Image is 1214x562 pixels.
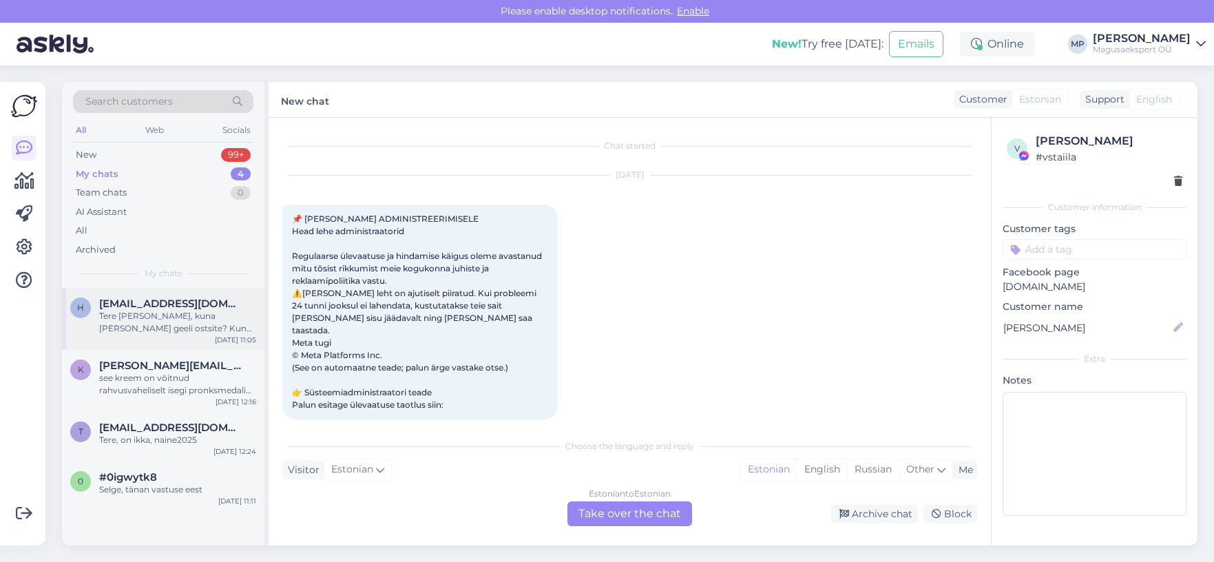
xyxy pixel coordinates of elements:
div: 4 [231,167,251,181]
div: All [73,121,89,139]
div: Tere, on ikka, naine2025 [99,434,256,446]
label: New chat [281,90,329,109]
div: [DATE] 11:11 [218,496,256,506]
div: Estonian [741,459,797,480]
span: My chats [145,267,182,280]
div: 99+ [221,148,251,162]
div: [DATE] 11:05 [215,335,256,345]
a: [PERSON_NAME]Magusaekspert OÜ [1093,33,1206,55]
span: helivosumets@gmail.com [99,298,242,310]
div: Chat started [282,140,977,152]
div: [DATE] 12:16 [216,397,256,407]
div: Support [1080,92,1124,107]
div: English [797,459,847,480]
span: English [1136,92,1172,107]
span: Estonian [1019,92,1061,107]
div: Customer [954,92,1007,107]
p: [DOMAIN_NAME] [1003,280,1186,294]
div: Archive chat [831,505,918,523]
div: [PERSON_NAME] [1093,33,1191,44]
div: All [76,224,87,238]
div: Try free [DATE]: [772,36,883,52]
span: k [78,364,84,375]
span: 0 [78,476,83,486]
div: Extra [1003,353,1186,365]
div: Selge, tänan vastuse eest [99,483,256,496]
span: Enable [673,5,713,17]
div: Take over the chat [567,501,692,526]
input: Add name [1003,320,1171,335]
div: New [76,148,96,162]
div: AI Assistant [76,205,127,219]
span: karmen.preimann@gmail.com [99,360,242,372]
div: Block [923,505,977,523]
span: #0igwytk8 [99,471,157,483]
p: Facebook page [1003,265,1186,280]
div: Magusaekspert OÜ [1093,44,1191,55]
div: Team chats [76,186,127,200]
div: [DATE] 12:24 [213,446,256,457]
div: Customer information [1003,201,1186,214]
div: [DATE] [282,169,977,181]
span: Estonian [331,462,373,477]
p: Customer name [1003,300,1186,314]
div: My chats [76,167,118,181]
div: Russian [847,459,899,480]
span: t [79,426,83,437]
div: [PERSON_NAME] [1036,133,1182,149]
div: Visitor [282,463,320,477]
div: Estonian to Estonian [589,488,671,500]
div: Socials [220,121,253,139]
img: Askly Logo [11,93,37,119]
span: Other [906,463,934,475]
span: v [1014,143,1020,154]
div: see kreem on võitnud rahvusvaheliselt isegi pronksmedali niisutavate kreemide kategoorias [PERSON... [99,372,256,397]
div: Online [960,32,1035,56]
div: MP [1068,34,1087,54]
b: New! [772,37,802,50]
span: h [77,302,84,313]
div: Web [143,121,167,139]
p: Customer tags [1003,222,1186,236]
button: Emails [889,31,943,57]
div: Archived [76,243,116,257]
div: Choose the language and reply [282,440,977,452]
div: # vstaiila [1036,149,1182,165]
span: 📌 [PERSON_NAME] ADMINISTREERIMISELE Head lehe administraatorid Regulaarse ülevaatuse ja hindamise... [292,214,544,410]
div: Me [953,463,973,477]
div: Tere [PERSON_NAME], kuna [PERSON_NAME] geeli ostsite? Kuna tegemist on loodusliku geeliga 97% ja ... [99,310,256,335]
span: Search customers [85,94,173,109]
span: tiinamartsoo@yahoo.com [99,421,242,434]
p: Notes [1003,373,1186,388]
div: 0 [231,186,251,200]
input: Add a tag [1003,239,1186,260]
